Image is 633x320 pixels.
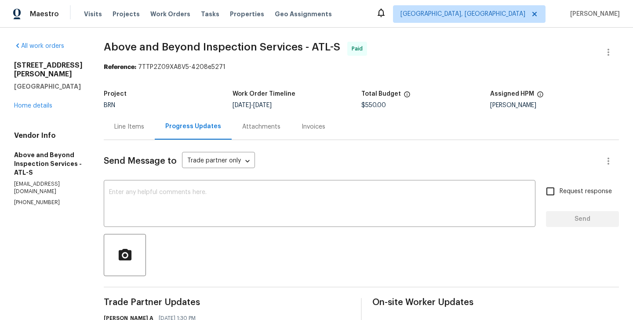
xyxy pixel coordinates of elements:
span: Work Orders [150,10,190,18]
a: Home details [14,103,52,109]
h5: Work Order Timeline [233,91,295,97]
span: Paid [352,44,366,53]
div: Invoices [302,122,325,131]
h5: Above and Beyond Inspection Services - ATL-S [14,151,83,177]
h5: Project [104,91,127,97]
div: Trade partner only [182,154,255,169]
span: [PERSON_NAME] [567,10,620,18]
span: Trade Partner Updates [104,298,350,307]
span: Tasks [201,11,219,17]
div: Progress Updates [165,122,221,131]
b: Reference: [104,64,136,70]
span: Visits [84,10,102,18]
span: On-site Worker Updates [372,298,619,307]
span: - [233,102,272,108]
div: [PERSON_NAME] [490,102,619,108]
span: Projects [113,10,140,18]
span: The hpm assigned to this work order. [537,91,544,102]
span: Request response [560,187,612,196]
span: Above and Beyond Inspection Services - ATL-S [104,42,340,52]
a: All work orders [14,43,64,49]
span: [GEOGRAPHIC_DATA], [GEOGRAPHIC_DATA] [400,10,525,18]
span: [DATE] [253,102,272,108]
span: Send Message to [104,157,177,165]
h5: [GEOGRAPHIC_DATA] [14,82,83,91]
span: Maestro [30,10,59,18]
h2: [STREET_ADDRESS][PERSON_NAME] [14,61,83,79]
span: Properties [230,10,264,18]
span: $550.00 [361,102,386,108]
h5: Assigned HPM [490,91,534,97]
span: The total cost of line items that have been proposed by Opendoor. This sum includes line items th... [404,91,411,102]
div: 7TTP2Z09XA8V5-4208e5271 [104,63,619,72]
h4: Vendor Info [14,131,83,140]
span: [DATE] [233,102,251,108]
div: Line Items [114,122,144,131]
p: [EMAIL_ADDRESS][DOMAIN_NAME] [14,180,83,195]
div: Attachments [242,122,280,131]
span: Geo Assignments [275,10,332,18]
p: [PHONE_NUMBER] [14,199,83,206]
h5: Total Budget [361,91,401,97]
span: BRN [104,102,115,108]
